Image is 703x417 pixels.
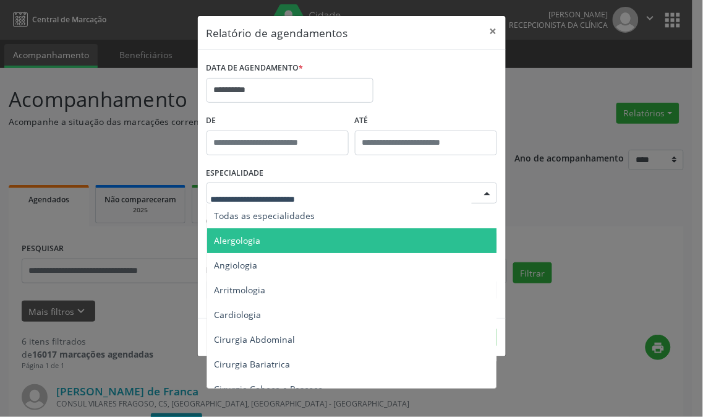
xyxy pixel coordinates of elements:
[215,333,296,345] span: Cirurgia Abdominal
[207,111,349,131] label: De
[215,234,261,246] span: Alergologia
[215,383,323,395] span: Cirurgia Cabeça e Pescoço
[215,309,262,320] span: Cardiologia
[215,358,291,370] span: Cirurgia Bariatrica
[355,111,497,131] label: ATÉ
[215,284,266,296] span: Arritmologia
[215,210,315,221] span: Todas as especialidades
[207,59,304,78] label: DATA DE AGENDAMENTO
[481,16,506,46] button: Close
[207,25,348,41] h5: Relatório de agendamentos
[207,164,264,183] label: ESPECIALIDADE
[215,259,258,271] span: Angiologia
